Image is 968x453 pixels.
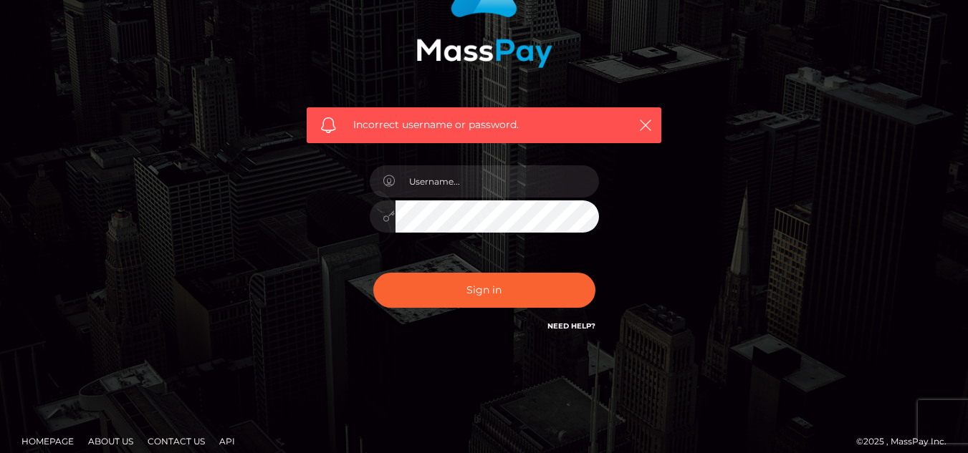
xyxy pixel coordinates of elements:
[214,430,241,452] a: API
[856,434,957,449] div: © 2025 , MassPay Inc.
[16,430,80,452] a: Homepage
[82,430,139,452] a: About Us
[142,430,211,452] a: Contact Us
[373,273,595,308] button: Sign in
[396,165,599,198] input: Username...
[353,117,615,132] span: Incorrect username or password.
[547,321,595,331] a: Need Help?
